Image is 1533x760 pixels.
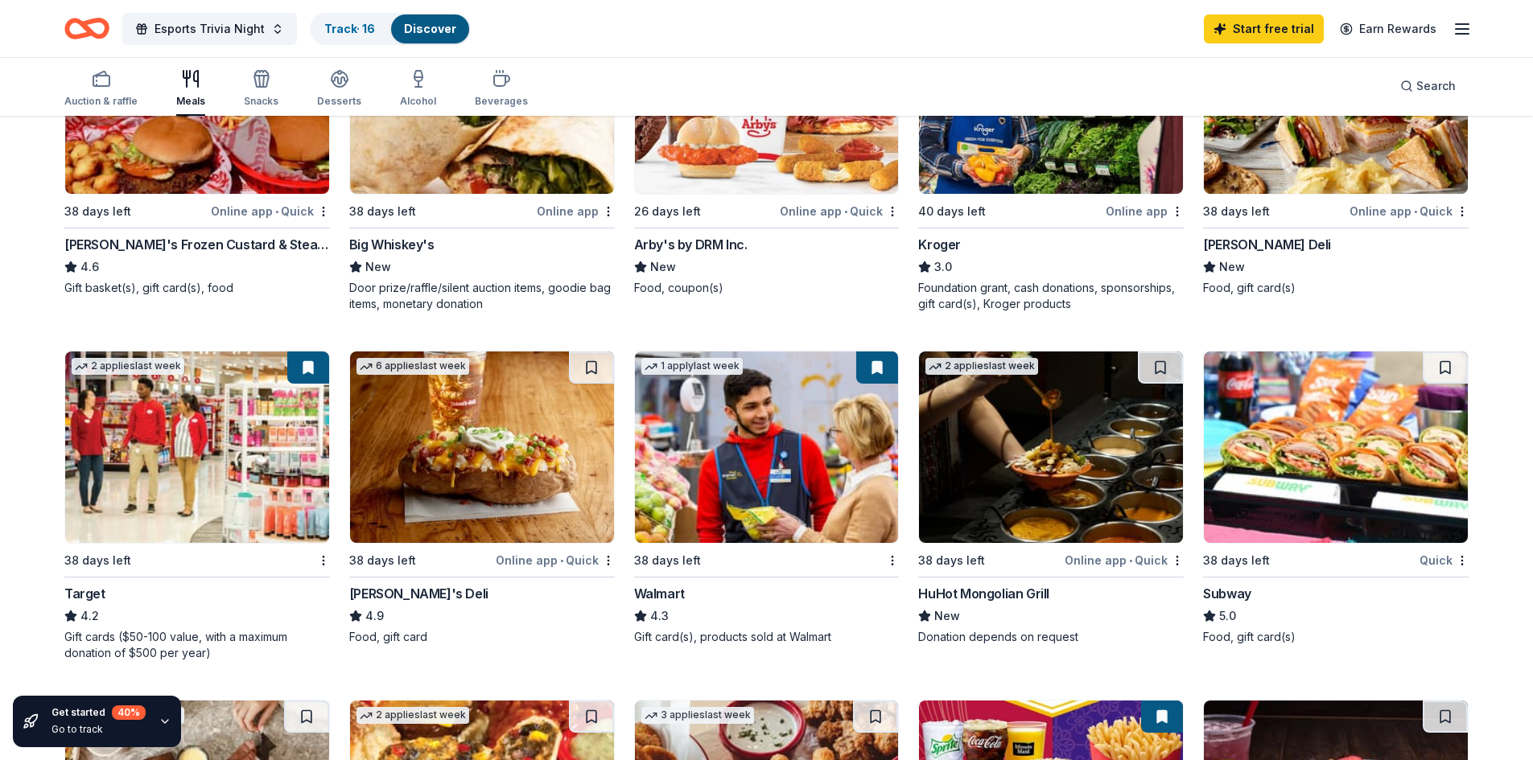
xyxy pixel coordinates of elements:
[1203,629,1469,645] div: Food, gift card(s)
[1129,554,1132,567] span: •
[1330,14,1446,43] a: Earn Rewards
[1204,14,1324,43] a: Start free trial
[349,280,615,312] div: Door prize/raffle/silent auction items, goodie bag items, monetary donation
[1219,606,1236,626] span: 5.0
[634,584,685,603] div: Walmart
[155,19,265,39] span: Esports Trivia Night
[122,13,297,45] button: Esports Trivia Night
[918,235,961,254] div: Kroger
[64,10,109,47] a: Home
[918,551,985,570] div: 38 days left
[925,358,1038,375] div: 2 applies last week
[64,2,330,296] a: Image for Freddy's Frozen Custard & Steakburgers15 applieslast week38 days leftOnline app•Quick[P...
[349,551,416,570] div: 38 days left
[634,202,701,221] div: 26 days left
[52,705,146,720] div: Get started
[64,235,330,254] div: [PERSON_NAME]'s Frozen Custard & Steakburgers
[634,629,900,645] div: Gift card(s), products sold at Walmart
[349,351,615,645] a: Image for Jason's Deli6 applieslast week38 days leftOnline app•Quick[PERSON_NAME]'s Deli4.9Food, ...
[641,358,743,375] div: 1 apply last week
[356,358,469,375] div: 6 applies last week
[634,351,900,645] a: Image for Walmart1 applylast week38 days leftWalmart4.3Gift card(s), products sold at Walmart
[400,95,436,108] div: Alcohol
[634,2,900,296] a: Image for Arby's by DRM Inc.1 applylast week26 days leftOnline app•QuickArby's by DRM Inc.NewFood...
[349,2,615,312] a: Image for Big Whiskey's1 applylast weekLocal38 days leftOnline appBig Whiskey'sNewDoor prize/raff...
[310,13,471,45] button: Track· 16Discover
[1203,584,1251,603] div: Subway
[176,63,205,116] button: Meals
[1203,551,1270,570] div: 38 days left
[934,257,952,277] span: 3.0
[64,551,131,570] div: 38 days left
[844,205,847,218] span: •
[64,629,330,661] div: Gift cards ($50-100 value, with a maximum donation of $500 per year)
[634,280,900,296] div: Food, coupon(s)
[350,351,614,543] img: Image for Jason's Deli
[244,95,278,108] div: Snacks
[634,551,701,570] div: 38 days left
[1420,550,1469,570] div: Quick
[1350,201,1469,221] div: Online app Quick
[112,705,146,720] div: 40 %
[275,205,278,218] span: •
[349,202,416,221] div: 38 days left
[365,257,391,277] span: New
[1416,76,1456,96] span: Search
[64,63,138,116] button: Auction & raffle
[496,550,615,570] div: Online app Quick
[780,201,899,221] div: Online app Quick
[1414,205,1417,218] span: •
[650,606,669,626] span: 4.3
[1203,235,1331,254] div: [PERSON_NAME] Deli
[404,22,456,35] a: Discover
[72,358,184,375] div: 2 applies last week
[1106,201,1184,221] div: Online app
[244,63,278,116] button: Snacks
[349,629,615,645] div: Food, gift card
[475,95,528,108] div: Beverages
[537,201,615,221] div: Online app
[918,351,1184,645] a: Image for HuHot Mongolian Grill2 applieslast week38 days leftOnline app•QuickHuHot Mongolian Gril...
[52,723,146,736] div: Go to track
[1219,257,1245,277] span: New
[1065,550,1184,570] div: Online app Quick
[80,257,99,277] span: 4.6
[80,606,99,626] span: 4.2
[1203,202,1270,221] div: 38 days left
[635,351,899,543] img: Image for Walmart
[918,280,1184,312] div: Foundation grant, cash donations, sponsorships, gift card(s), Kroger products
[349,584,488,603] div: [PERSON_NAME]'s Deli
[918,584,1049,603] div: HuHot Mongolian Grill
[356,707,469,724] div: 2 applies last week
[634,235,748,254] div: Arby's by DRM Inc.
[560,554,563,567] span: •
[64,584,105,603] div: Target
[919,351,1183,543] img: Image for HuHot Mongolian Grill
[365,606,384,626] span: 4.9
[64,351,330,661] a: Image for Target2 applieslast week38 days leftTarget4.2Gift cards ($50-100 value, with a maximum ...
[650,257,676,277] span: New
[475,63,528,116] button: Beverages
[1204,351,1468,543] img: Image for Subway
[349,235,435,254] div: Big Whiskey's
[918,202,986,221] div: 40 days left
[641,707,754,724] div: 3 applies last week
[1387,70,1469,102] button: Search
[1203,351,1469,645] a: Image for Subway38 days leftQuickSubway5.0Food, gift card(s)
[400,63,436,116] button: Alcohol
[176,95,205,108] div: Meals
[64,95,138,108] div: Auction & raffle
[64,202,131,221] div: 38 days left
[1203,2,1469,296] a: Image for McAlister's Deli13 applieslast week38 days leftOnline app•Quick[PERSON_NAME] DeliNewFoo...
[64,280,330,296] div: Gift basket(s), gift card(s), food
[317,63,361,116] button: Desserts
[324,22,375,35] a: Track· 16
[934,606,960,626] span: New
[918,2,1184,312] a: Image for Kroger1 applylast week40 days leftOnline appKroger3.0Foundation grant, cash donations, ...
[918,629,1184,645] div: Donation depends on request
[317,95,361,108] div: Desserts
[65,351,329,543] img: Image for Target
[1203,280,1469,296] div: Food, gift card(s)
[211,201,330,221] div: Online app Quick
